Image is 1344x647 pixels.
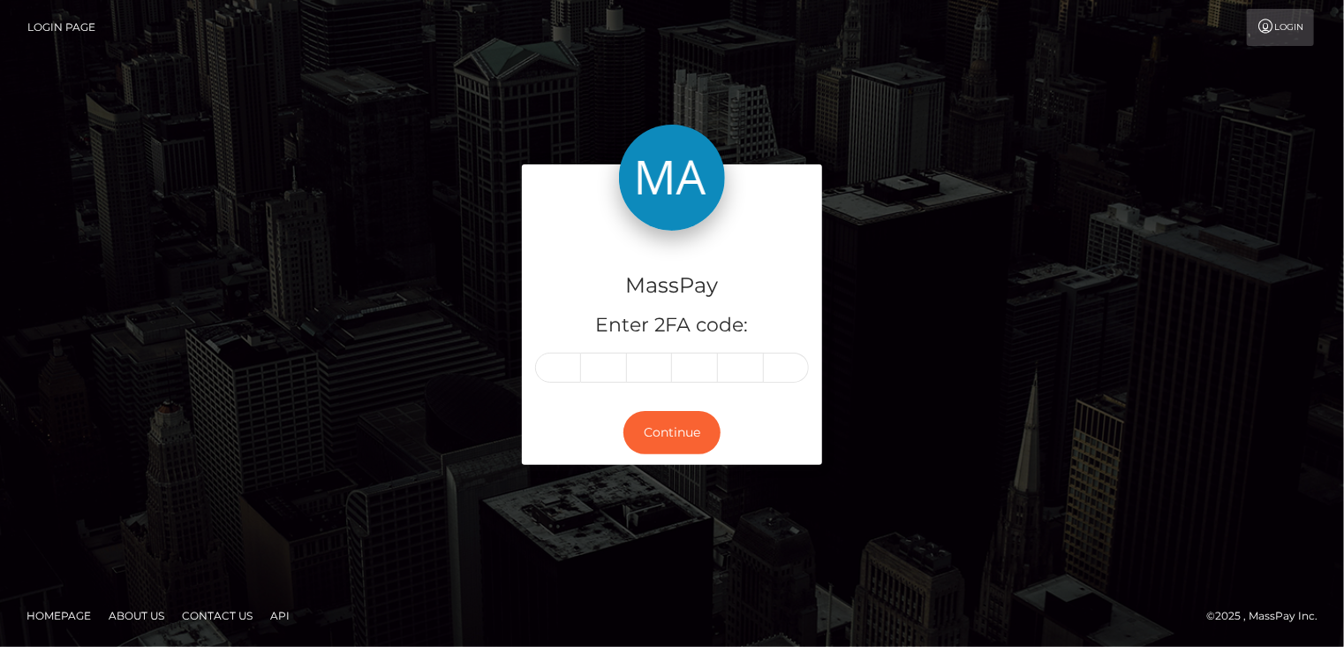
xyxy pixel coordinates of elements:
[1247,9,1314,46] a: Login
[263,602,297,629] a: API
[535,312,809,339] h5: Enter 2FA code:
[1206,606,1331,626] div: © 2025 , MassPay Inc.
[623,411,721,454] button: Continue
[619,125,725,231] img: MassPay
[535,270,809,301] h4: MassPay
[102,602,171,629] a: About Us
[175,602,260,629] a: Contact Us
[27,9,95,46] a: Login Page
[19,602,98,629] a: Homepage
